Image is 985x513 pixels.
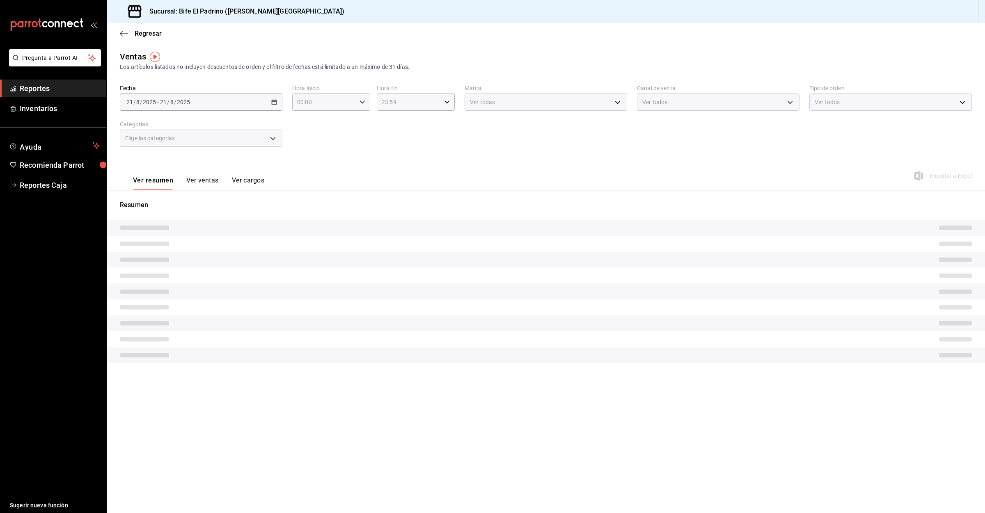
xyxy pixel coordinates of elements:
span: - [157,99,159,105]
span: Ver todas [470,98,495,106]
button: open_drawer_menu [90,21,97,28]
span: / [140,99,142,105]
label: Categorías [120,121,282,127]
button: Ver resumen [133,176,173,190]
a: Pregunta a Parrot AI [6,59,101,68]
span: Sugerir nueva función [10,501,100,510]
label: Canal de venta [637,85,799,91]
div: Los artículos listados no incluyen descuentos de orden y el filtro de fechas está limitado a un m... [120,63,972,71]
button: Regresar [120,30,162,37]
label: Hora inicio [292,85,370,91]
span: / [167,99,170,105]
span: Reportes Caja [20,180,100,191]
span: Reportes [20,83,100,94]
span: Inventarios [20,103,100,114]
input: ---- [142,99,156,105]
p: Resumen [120,200,972,210]
span: Ver todos [815,98,840,106]
div: Ventas [120,50,146,63]
input: ---- [176,99,190,105]
span: / [174,99,176,105]
h3: Sucursal: Bife El Padrino ([PERSON_NAME][GEOGRAPHIC_DATA]) [143,7,345,16]
img: Tooltip marker [150,52,160,62]
button: Ver cargos [232,176,265,190]
span: / [133,99,136,105]
input: -- [160,99,167,105]
span: Recomienda Parrot [20,160,100,171]
button: Ver ventas [186,176,219,190]
input: -- [170,99,174,105]
span: Elige las categorías [125,134,175,142]
button: Pregunta a Parrot AI [9,49,101,66]
span: Ayuda [20,141,89,150]
label: Hora fin [377,85,455,91]
span: Regresar [135,30,162,37]
label: Marca [465,85,627,91]
input: -- [136,99,140,105]
span: Ver todos [642,98,667,106]
label: Fecha [120,85,282,91]
div: navigation tabs [133,176,264,190]
label: Tipo de orden [809,85,972,91]
span: Pregunta a Parrot AI [22,54,88,62]
input: -- [126,99,133,105]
